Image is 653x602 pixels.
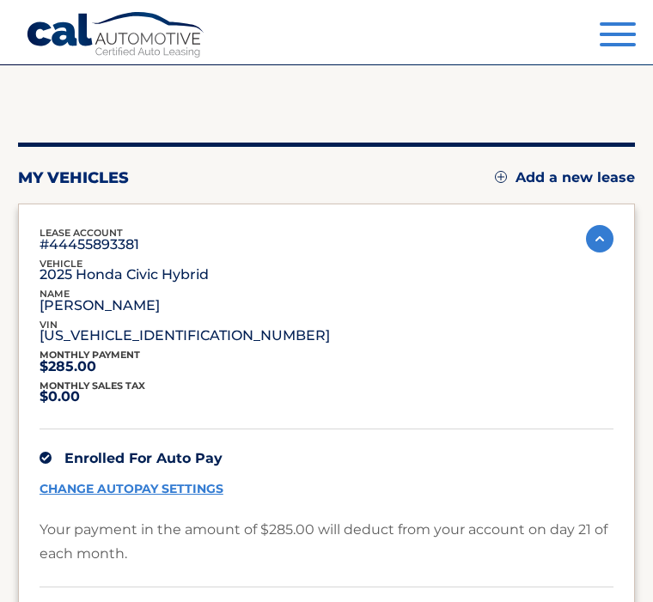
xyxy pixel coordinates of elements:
[40,349,140,361] span: Monthly Payment
[495,171,507,183] img: add.svg
[40,301,160,310] p: [PERSON_NAME]
[40,452,52,464] img: check.svg
[495,169,635,186] a: Add a new lease
[40,392,145,401] p: $0.00
[40,271,209,279] p: 2025 Honda Civic Hybrid
[600,22,636,51] button: Menu
[40,518,613,566] p: Your payment in the amount of $285.00 will deduct from your account on day 21 of each month.
[40,288,70,300] span: name
[40,319,58,331] span: vin
[40,380,145,392] span: Monthly sales Tax
[40,227,123,239] span: lease account
[64,450,223,466] span: Enrolled For Auto Pay
[26,11,206,61] a: Cal Automotive
[586,225,613,252] img: accordion-active.svg
[40,482,223,496] a: CHANGE AUTOPAY SETTINGS
[40,240,139,249] p: #44455893381
[40,331,330,340] p: [US_VEHICLE_IDENTIFICATION_NUMBER]
[18,168,129,187] h2: my vehicles
[40,362,140,371] p: $285.00
[40,258,82,270] span: vehicle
